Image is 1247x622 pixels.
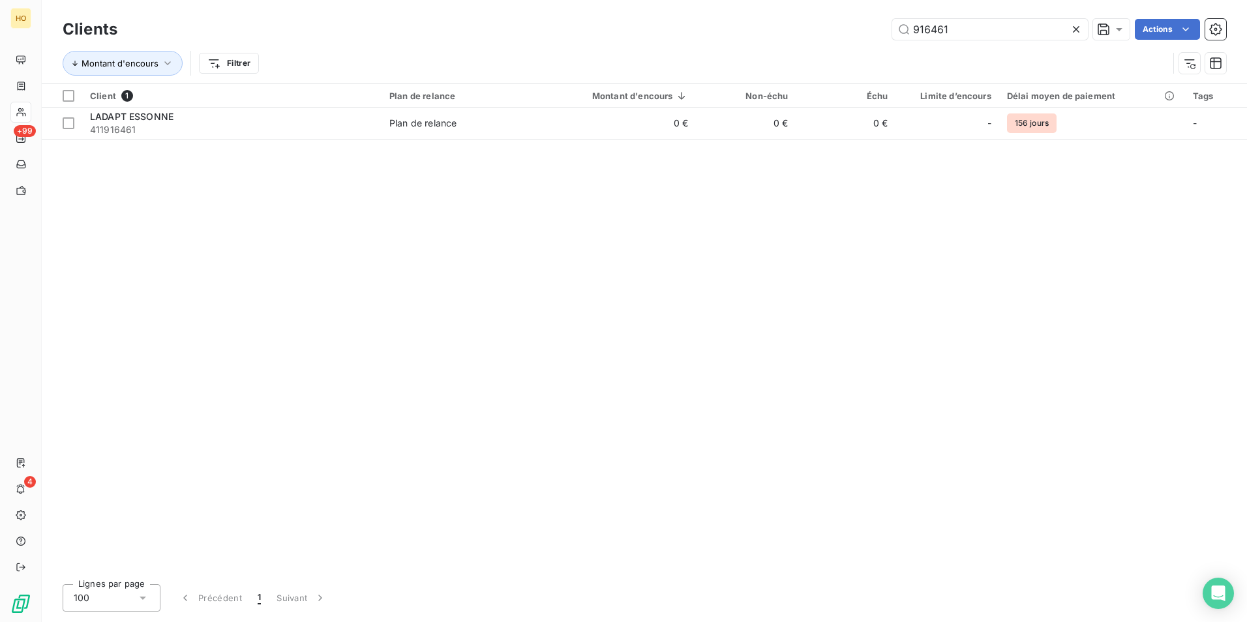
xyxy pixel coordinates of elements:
div: Plan de relance [389,117,457,130]
button: Filtrer [199,53,259,74]
div: HO [10,8,31,29]
span: 4 [24,476,36,488]
img: Logo LeanPay [10,593,31,614]
span: LADAPT ESSONNE [90,111,173,122]
div: Délai moyen de paiement [1007,91,1177,101]
td: 0 € [544,108,697,139]
span: 1 [121,90,133,102]
span: 100 [74,591,89,604]
span: - [1193,117,1197,128]
button: Suivant [269,584,335,612]
div: Tags [1193,91,1239,101]
span: +99 [14,125,36,137]
input: Rechercher [892,19,1088,40]
span: Montant d'encours [82,58,158,68]
span: 1 [258,591,261,604]
div: Montant d'encours [552,91,689,101]
span: 156 jours [1007,113,1057,133]
td: 0 € [696,108,796,139]
button: 1 [250,584,269,612]
button: Actions [1135,19,1200,40]
td: 0 € [796,108,895,139]
div: Échu [804,91,888,101]
span: 411916461 [90,123,374,136]
div: Non-échu [704,91,788,101]
button: Montant d'encours [63,51,183,76]
div: Plan de relance [389,91,536,101]
div: Open Intercom Messenger [1203,578,1234,609]
button: Précédent [171,584,250,612]
span: Client [90,91,116,101]
span: - [987,117,991,130]
div: Limite d’encours [903,91,991,101]
h3: Clients [63,18,117,41]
